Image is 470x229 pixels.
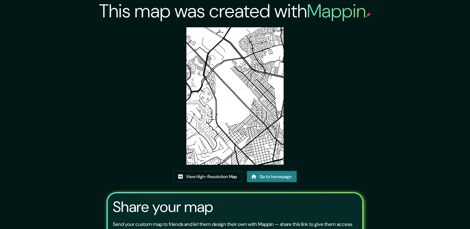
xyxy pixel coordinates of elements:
[247,171,297,182] a: Go to homepage
[113,221,353,228] p: Send your custom map to friends and let them design their own with Mappin — share this link to gi...
[415,205,463,222] iframe: Help widget launcher
[186,27,284,165] img: created-map
[366,12,371,17] img: mappin-pin
[113,198,213,216] h3: Share your map
[174,171,242,182] a: View High-Resolution Map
